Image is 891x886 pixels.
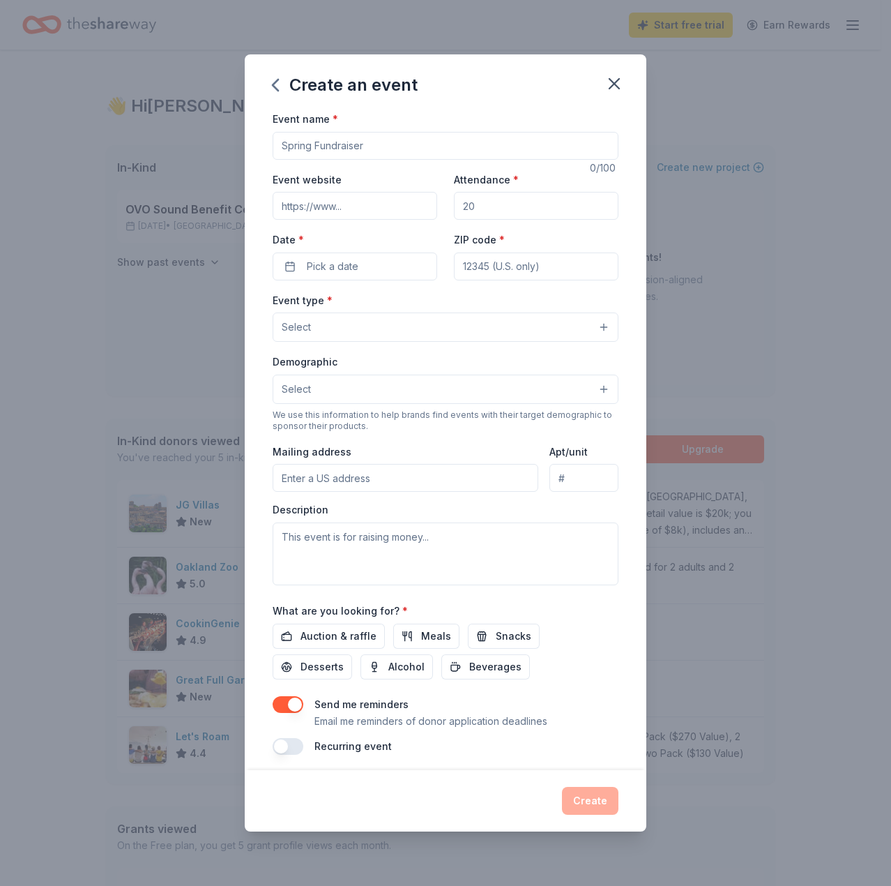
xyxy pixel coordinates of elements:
label: What are you looking for? [273,604,408,618]
div: We use this information to help brands find events with their target demographic to sponsor their... [273,410,618,432]
span: Snacks [496,628,531,645]
div: Create an event [273,74,418,96]
label: Event name [273,112,338,126]
span: Beverages [469,659,521,675]
button: Meals [393,624,459,649]
span: Alcohol [388,659,425,675]
label: Send me reminders [314,698,409,710]
button: Select [273,375,618,404]
input: 20 [454,192,618,220]
label: Attendance [454,173,519,187]
input: https://www... [273,192,437,220]
input: 12345 (U.S. only) [454,253,618,280]
button: Desserts [273,654,352,679]
label: Apt/unit [549,445,588,459]
p: Email me reminders of donor application deadlines [314,713,547,730]
button: Beverages [441,654,530,679]
button: Snacks [468,624,540,649]
span: Meals [421,628,451,645]
label: ZIP code [454,233,505,247]
label: Mailing address [273,445,351,459]
span: Desserts [300,659,344,675]
button: Alcohol [360,654,433,679]
input: Spring Fundraiser [273,132,618,160]
label: Demographic [273,355,337,369]
span: Pick a date [307,258,358,275]
button: Auction & raffle [273,624,385,649]
button: Pick a date [273,253,437,280]
label: Date [273,233,437,247]
label: Event type [273,294,333,308]
button: Select [273,313,618,342]
div: 0 /100 [590,160,618,177]
label: Description [273,503,328,517]
span: Auction & raffle [300,628,376,645]
span: Select [282,381,311,398]
span: Select [282,319,311,336]
label: Recurring event [314,740,392,752]
label: Event website [273,173,342,187]
input: Enter a US address [273,464,538,492]
input: # [549,464,618,492]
